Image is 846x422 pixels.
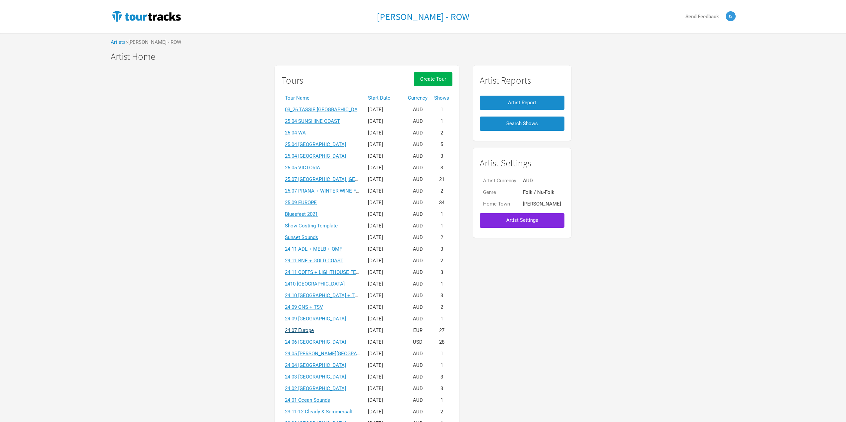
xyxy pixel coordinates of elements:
[431,174,452,185] td: 21
[285,176,395,182] a: 25.07 [GEOGRAPHIC_DATA] [GEOGRAPHIC_DATA]
[431,325,452,336] td: 27
[405,139,431,150] td: AUD
[285,211,318,217] a: Bluesfest 2021
[405,360,431,371] td: AUD
[405,301,431,313] td: AUD
[405,185,431,197] td: AUD
[365,232,405,243] td: [DATE]
[431,139,452,150] td: 5
[480,117,564,131] button: Search Shows
[405,394,431,406] td: AUD
[431,116,452,127] td: 1
[431,313,452,325] td: 1
[405,209,431,220] td: AUD
[285,362,346,368] a: 24 04 [GEOGRAPHIC_DATA]
[405,278,431,290] td: AUD
[365,127,405,139] td: [DATE]
[285,397,330,403] a: 24 01 Ocean Sounds
[282,75,303,86] h1: Tours
[431,360,452,371] td: 1
[405,104,431,116] td: AUD
[405,313,431,325] td: AUD
[480,213,564,227] button: Artist Settings
[431,104,452,116] td: 1
[365,336,405,348] td: [DATE]
[365,104,405,116] td: [DATE]
[111,10,182,23] img: TourTracks
[405,116,431,127] td: AUD
[405,174,431,185] td: AUD
[111,39,126,45] a: Artists
[365,174,405,185] td: [DATE]
[431,348,452,360] td: 1
[431,371,452,383] td: 3
[431,220,452,232] td: 1
[480,96,564,110] button: Artist Report
[285,339,346,345] a: 24 06 [GEOGRAPHIC_DATA]
[285,351,384,357] a: 24 05 [PERSON_NAME][GEOGRAPHIC_DATA]
[405,325,431,336] td: EUR
[285,234,318,240] a: Sunset Sounds
[405,267,431,278] td: AUD
[405,232,431,243] td: AUD
[431,127,452,139] td: 2
[365,116,405,127] td: [DATE]
[365,394,405,406] td: [DATE]
[431,232,452,243] td: 2
[285,327,314,333] a: 24 07 Europe
[414,72,452,86] button: Create Tour
[431,278,452,290] td: 1
[365,150,405,162] td: [DATE]
[506,121,538,127] span: Search Shows
[405,406,431,418] td: AUD
[508,100,536,106] span: Artist Report
[414,72,452,92] a: Create Tour
[365,162,405,174] td: [DATE]
[520,187,564,198] td: Folk / Nu-Folk
[405,255,431,267] td: AUD
[431,301,452,313] td: 2
[405,243,431,255] td: AUD
[405,371,431,383] td: AUD
[431,197,452,209] td: 34
[285,293,390,298] a: 24 10 [GEOGRAPHIC_DATA] + THIRROUL + SYD
[405,127,431,139] td: AUD
[285,165,320,171] a: 25.05 VICTORIA
[285,107,365,113] a: 03_26 TASSIE [GEOGRAPHIC_DATA]
[285,188,365,194] a: 25.07 PRANA + WINTER WINE FEST
[431,383,452,394] td: 3
[431,290,452,301] td: 3
[405,150,431,162] td: AUD
[365,313,405,325] td: [DATE]
[431,394,452,406] td: 1
[431,162,452,174] td: 3
[365,209,405,220] td: [DATE]
[285,130,306,136] a: 25 04 WA
[285,246,342,252] a: 24 11 ADL + MELB + QMF
[285,258,343,264] a: 24 11 BNE + GOLD COAST
[365,348,405,360] td: [DATE]
[365,383,405,394] td: [DATE]
[365,255,405,267] td: [DATE]
[365,267,405,278] td: [DATE]
[365,325,405,336] td: [DATE]
[365,185,405,197] td: [DATE]
[377,12,469,22] a: [PERSON_NAME] - ROW
[685,14,719,20] strong: Send Feedback
[365,278,405,290] td: [DATE]
[365,92,405,104] th: Start Date
[405,220,431,232] td: AUD
[365,139,405,150] td: [DATE]
[405,162,431,174] td: AUD
[365,301,405,313] td: [DATE]
[480,158,564,168] h1: Artist Settings
[285,269,362,275] a: 24 11 COFFS + LIGHTHOUSE FEST
[365,290,405,301] td: [DATE]
[285,223,338,229] a: Show Costing Template
[126,40,181,45] span: > [PERSON_NAME] - ROW
[431,267,452,278] td: 3
[480,210,564,231] a: Artist Settings
[506,217,538,223] span: Artist Settings
[285,385,346,391] a: 24 02 [GEOGRAPHIC_DATA]
[405,290,431,301] td: AUD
